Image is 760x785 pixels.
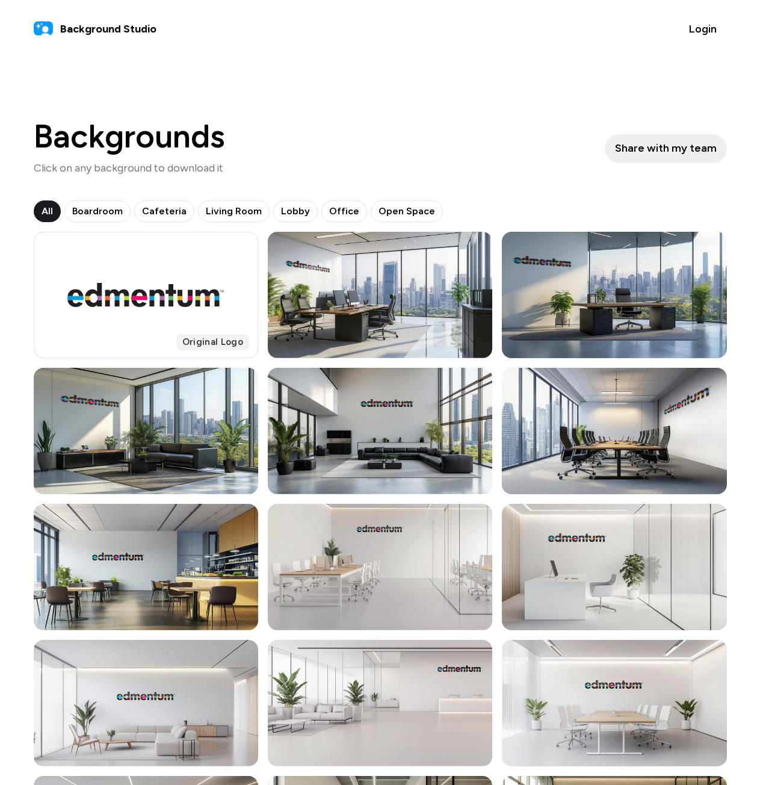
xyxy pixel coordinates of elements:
img: logo [34,19,53,39]
a: Background Studio [34,19,156,39]
button: All [34,200,61,222]
span: Background Studio [60,21,156,37]
span: Cafeteria [142,204,187,219]
button: Office [321,200,367,222]
span: Open Space [378,204,435,219]
button: Boardroom [64,200,131,222]
button: Open Space [371,200,443,222]
h1: Backgrounds [34,120,225,153]
span: Office [329,204,359,219]
button: Cafeteria [134,200,194,222]
span: Living Room [206,204,262,219]
span: Share with my team [615,140,717,157]
p: Click on any background to download it [34,160,225,176]
span: Lobby [281,204,310,219]
span: Login [689,21,717,37]
span: Boardroom [72,204,123,219]
button: Lobby [273,200,318,222]
button: Share with my team [605,134,727,163]
img: Project logo [67,283,224,306]
span: All [42,204,53,219]
button: Login [679,14,727,43]
span: Original Logo [176,334,249,350]
button: Living Room [198,200,270,222]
